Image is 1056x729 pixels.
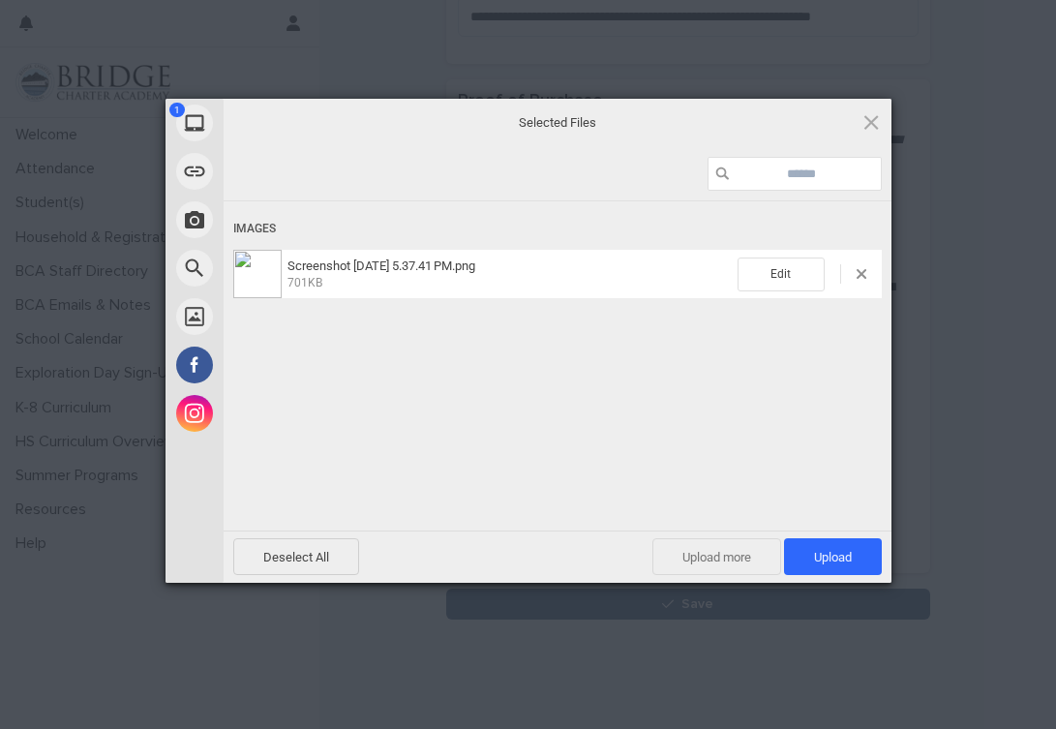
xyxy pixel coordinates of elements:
[282,258,738,290] span: Screenshot 2025-10-14 at 5.37.41 PM.png
[287,258,475,273] span: Screenshot [DATE] 5.37.41 PM.png
[233,211,882,247] div: Images
[166,292,398,341] div: Unsplash
[738,258,825,291] span: Edit
[784,538,882,575] span: Upload
[814,550,852,564] span: Upload
[166,244,398,292] div: Web Search
[169,103,185,117] span: 1
[166,99,398,147] div: My Device
[287,276,322,289] span: 701KB
[166,147,398,196] div: Link (URL)
[652,538,781,575] span: Upload more
[364,113,751,131] span: Selected Files
[860,111,882,133] span: Click here or hit ESC to close picker
[166,196,398,244] div: Take Photo
[166,341,398,389] div: Facebook
[233,250,282,298] img: 8c39c0ff-aab1-4cf1-a412-fed904d4c04e
[166,389,398,438] div: Instagram
[233,538,359,575] span: Deselect All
